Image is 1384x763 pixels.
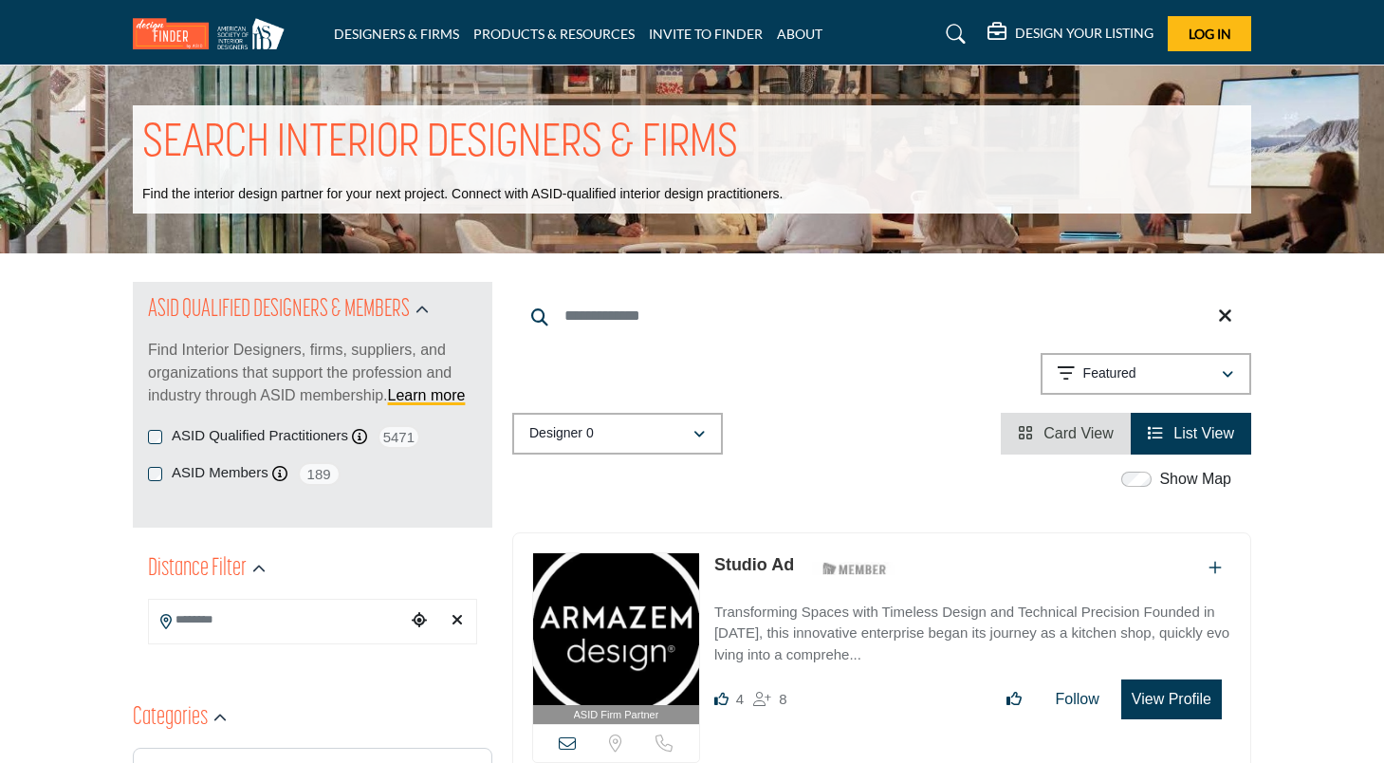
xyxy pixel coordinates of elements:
h5: DESIGN YOUR LISTING [1015,25,1153,42]
h2: Categories [133,701,208,735]
button: Log In [1168,16,1251,51]
a: View Card [1018,425,1114,441]
button: View Profile [1121,679,1222,719]
div: Clear search location [443,601,471,642]
img: ASID Members Badge Icon [812,557,897,581]
h1: SEARCH INTERIOR DESIGNERS & FIRMS [142,115,738,174]
span: 8 [779,691,786,707]
button: Featured [1041,353,1251,395]
a: Studio Ad [714,555,794,574]
input: ASID Qualified Practitioners checkbox [148,430,162,444]
li: List View [1131,413,1251,455]
span: ASID Firm Partner [574,707,659,723]
label: Show Map [1159,468,1231,491]
button: Designer 0 [512,413,723,455]
a: Search [928,19,978,49]
a: Add To List [1209,560,1222,576]
a: DESIGNERS & FIRMS [334,26,459,42]
p: Featured [1083,364,1136,383]
a: Learn more [388,387,466,403]
a: ABOUT [777,26,822,42]
img: Studio Ad [533,553,699,705]
div: DESIGN YOUR LISTING [987,23,1153,46]
a: PRODUCTS & RESOURCES [473,26,635,42]
i: Likes [714,692,729,706]
button: Follow [1043,680,1112,718]
label: ASID Qualified Practitioners [172,425,348,447]
div: Choose your current location [405,601,434,642]
span: Card View [1043,425,1114,441]
a: View List [1148,425,1234,441]
p: Transforming Spaces with Timeless Design and Technical Precision Founded in [DATE], this innovati... [714,602,1231,666]
p: Studio Ad [714,552,794,578]
p: Designer 0 [529,424,594,443]
p: Find Interior Designers, firms, suppliers, and organizations that support the profession and indu... [148,339,477,407]
label: ASID Members [172,462,268,484]
a: ASID Firm Partner [533,553,699,725]
span: 189 [298,462,341,486]
a: INVITE TO FINDER [649,26,763,42]
p: Find the interior design partner for your next project. Connect with ASID-qualified interior desi... [142,185,783,204]
span: Log In [1189,26,1231,42]
h2: ASID QUALIFIED DESIGNERS & MEMBERS [148,293,410,327]
a: Transforming Spaces with Timeless Design and Technical Precision Founded in [DATE], this innovati... [714,590,1231,666]
input: Search Location [149,602,405,639]
input: ASID Members checkbox [148,467,162,481]
li: Card View [1001,413,1131,455]
img: Site Logo [133,18,294,49]
h2: Distance Filter [148,552,247,586]
span: 4 [736,691,744,707]
span: List View [1173,425,1234,441]
span: 5471 [378,425,420,449]
button: Like listing [994,680,1034,718]
input: Search Keyword [512,293,1251,339]
div: Followers [753,688,786,711]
